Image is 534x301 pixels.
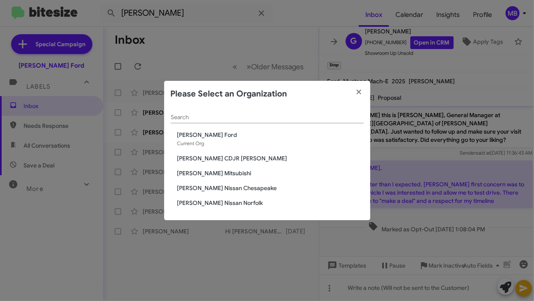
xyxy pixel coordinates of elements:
h2: Please Select an Organization [171,87,287,101]
span: [PERSON_NAME] Mitsubishi [177,169,364,177]
span: [PERSON_NAME] Nissan Chesapeake [177,184,364,192]
span: Current Org [177,140,205,146]
span: [PERSON_NAME] Nissan Norfolk [177,199,364,207]
span: [PERSON_NAME] Ford [177,131,364,139]
span: [PERSON_NAME] CDJR [PERSON_NAME] [177,154,364,162]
